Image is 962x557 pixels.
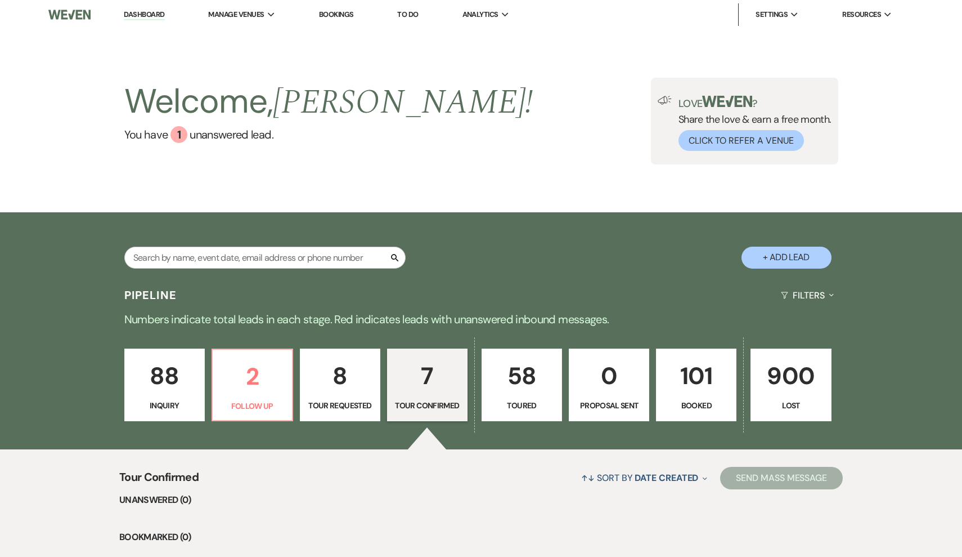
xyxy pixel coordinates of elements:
[581,472,595,484] span: ↑↓
[124,287,177,303] h3: Pipeline
[170,126,187,143] div: 1
[462,9,498,20] span: Analytics
[489,357,555,395] p: 58
[119,469,199,493] span: Tour Confirmed
[758,357,824,395] p: 900
[124,247,406,269] input: Search by name, event date, email address or phone number
[635,472,698,484] span: Date Created
[387,349,467,422] a: 7Tour Confirmed
[656,349,736,422] a: 101Booked
[678,96,831,109] p: Love ?
[756,9,788,20] span: Settings
[307,357,373,395] p: 8
[569,349,649,422] a: 0Proposal Sent
[663,399,729,412] p: Booked
[273,77,533,128] span: [PERSON_NAME] !
[776,280,838,310] button: Filters
[132,399,197,412] p: Inquiry
[208,9,264,20] span: Manage Venues
[394,357,460,395] p: 7
[842,9,881,20] span: Resources
[132,357,197,395] p: 88
[307,399,373,412] p: Tour Requested
[720,467,843,489] button: Send Mass Message
[672,96,831,151] div: Share the love & earn a free month.
[482,349,562,422] a: 58Toured
[394,399,460,412] p: Tour Confirmed
[219,358,285,395] p: 2
[48,3,91,26] img: Weven Logo
[219,400,285,412] p: Follow Up
[124,10,164,20] a: Dashboard
[576,357,642,395] p: 0
[76,310,886,328] p: Numbers indicate total leads in each stage. Red indicates leads with unanswered inbound messages.
[663,357,729,395] p: 101
[124,349,205,422] a: 88Inquiry
[577,463,712,493] button: Sort By Date Created
[489,399,555,412] p: Toured
[758,399,824,412] p: Lost
[124,126,533,143] a: You have 1 unanswered lead.
[119,493,843,507] li: Unanswered (0)
[658,96,672,105] img: loud-speaker-illustration.svg
[678,130,804,151] button: Click to Refer a Venue
[300,349,380,422] a: 8Tour Requested
[741,247,831,269] button: + Add Lead
[124,78,533,126] h2: Welcome,
[576,399,642,412] p: Proposal Sent
[119,530,843,545] li: Bookmarked (0)
[319,10,354,19] a: Bookings
[702,96,752,107] img: weven-logo-green.svg
[212,349,293,422] a: 2Follow Up
[750,349,831,422] a: 900Lost
[397,10,418,19] a: To Do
